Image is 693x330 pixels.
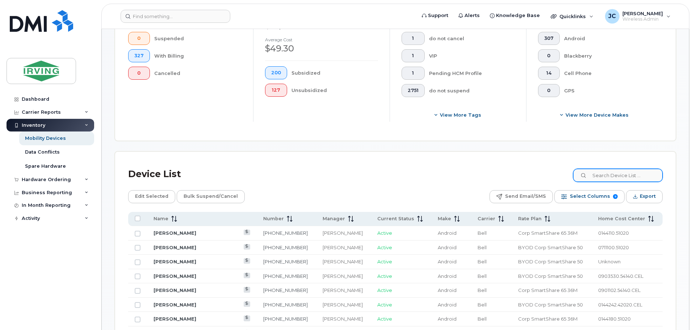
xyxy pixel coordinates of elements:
[154,230,196,236] a: [PERSON_NAME]
[598,230,629,236] span: 0144110.51020
[598,273,643,279] span: 0903530.54140.CEL
[377,259,392,264] span: Active
[377,273,392,279] span: Active
[598,259,621,264] span: Unknown
[438,245,457,250] span: Android
[438,316,457,322] span: Android
[323,258,364,265] div: [PERSON_NAME]
[154,67,242,80] div: Cancelled
[323,301,364,308] div: [PERSON_NAME]
[134,70,144,76] span: 0
[402,32,425,45] button: 1
[505,191,546,202] span: Send Email/SMS
[265,84,287,97] button: 127
[128,165,181,184] div: Device List
[518,273,583,279] span: BYOD Corp SmartShare 50
[271,87,281,93] span: 127
[538,67,560,80] button: 14
[377,245,392,250] span: Active
[440,112,481,118] span: View more tags
[323,244,364,251] div: [PERSON_NAME]
[478,245,487,250] span: Bell
[485,8,545,23] a: Knowledge Base
[544,53,554,59] span: 0
[490,190,553,203] button: Send Email/SMS
[622,16,663,22] span: Wireless Admin
[544,70,554,76] span: 14
[554,190,625,203] button: Select Columns 9
[564,32,651,45] div: Android
[598,302,642,308] span: 0144242.42020.CEL
[244,301,251,307] a: View Last Bill
[408,35,419,41] span: 1
[478,216,495,222] span: Carrier
[429,67,515,80] div: Pending HCM Profile
[546,9,598,24] div: Quicklinks
[377,216,414,222] span: Current Status
[518,287,577,293] span: Corp SmartShare 65 36M
[154,245,196,250] a: [PERSON_NAME]
[478,259,487,264] span: Bell
[598,316,631,322] span: 0144180.51020
[263,230,308,236] a: [PHONE_NUMBER]
[291,84,378,97] div: Unsubsidized
[154,273,196,279] a: [PERSON_NAME]
[598,216,645,222] span: Home Cost Center
[377,230,392,236] span: Active
[438,216,451,222] span: Make
[538,109,651,122] button: View More Device Makes
[265,37,378,42] h4: Average cost
[323,316,364,322] div: [PERSON_NAME]
[496,12,540,19] span: Knowledge Base
[263,302,308,308] a: [PHONE_NUMBER]
[428,12,448,19] span: Support
[640,191,656,202] span: Export
[478,273,487,279] span: Bell
[438,230,457,236] span: Android
[154,49,242,62] div: With Billing
[518,259,583,264] span: BYOD Corp SmartShare 50
[377,287,392,293] span: Active
[134,53,144,59] span: 327
[417,8,453,23] a: Support
[263,316,308,322] a: [PHONE_NUMBER]
[177,190,245,203] button: Bulk Suspend/Cancel
[622,11,663,16] span: [PERSON_NAME]
[154,216,168,222] span: Name
[244,230,251,235] a: View Last Bill
[263,245,308,250] a: [PHONE_NUMBER]
[478,316,487,322] span: Bell
[134,35,144,41] span: 0
[184,191,238,202] span: Bulk Suspend/Cancel
[573,169,663,182] input: Search Device List ...
[135,191,168,202] span: Edit Selected
[121,10,230,23] input: Find something...
[408,53,419,59] span: 1
[128,32,150,45] button: 0
[566,112,629,118] span: View More Device Makes
[538,32,560,45] button: 307
[408,70,419,76] span: 1
[570,191,610,202] span: Select Columns
[564,49,651,62] div: Blackberry
[263,216,284,222] span: Number
[598,245,629,250] span: 0711100.51020
[538,49,560,62] button: 0
[377,316,392,322] span: Active
[478,230,487,236] span: Bell
[438,287,457,293] span: Android
[128,190,175,203] button: Edit Selected
[438,302,457,308] span: Android
[518,216,542,222] span: Rate Plan
[598,287,640,293] span: 0901102.54140.CEL
[544,88,554,93] span: 0
[323,230,364,237] div: [PERSON_NAME]
[518,316,577,322] span: Corp SmartShare 65 36M
[323,287,364,294] div: [PERSON_NAME]
[263,287,308,293] a: [PHONE_NUMBER]
[429,84,515,97] div: do not suspend
[608,12,616,21] span: JC
[564,67,651,80] div: Cell Phone
[263,273,308,279] a: [PHONE_NUMBER]
[323,216,345,222] span: Manager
